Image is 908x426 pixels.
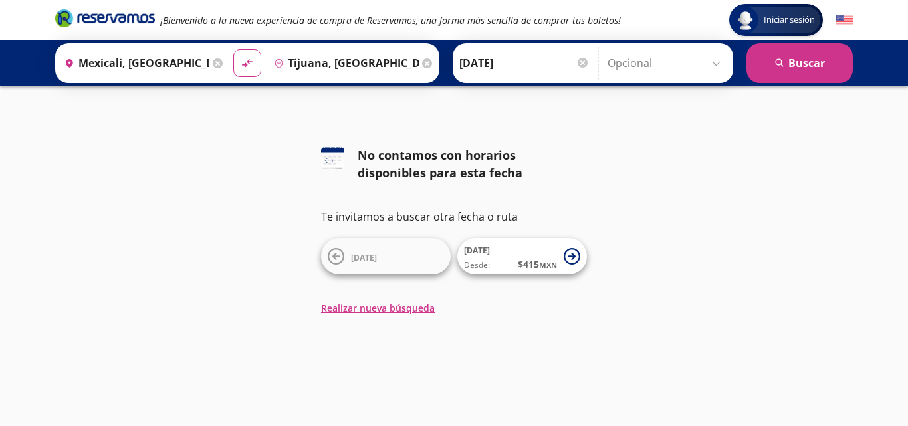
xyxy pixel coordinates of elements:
button: English [836,12,853,29]
input: Opcional [608,47,727,80]
span: $ 415 [518,257,557,271]
small: MXN [539,260,557,270]
input: Elegir Fecha [459,47,590,80]
i: Brand Logo [55,8,155,28]
button: Buscar [746,43,853,83]
a: Brand Logo [55,8,155,32]
button: Realizar nueva búsqueda [321,301,435,315]
span: Iniciar sesión [758,13,820,27]
span: [DATE] [351,252,377,263]
p: Te invitamos a buscar otra fecha o ruta [321,209,587,225]
em: ¡Bienvenido a la nueva experiencia de compra de Reservamos, una forma más sencilla de comprar tus... [160,14,621,27]
input: Buscar Destino [269,47,419,80]
input: Buscar Origen [59,47,209,80]
button: [DATE] [321,238,451,274]
span: Desde: [464,259,490,271]
span: [DATE] [464,245,490,256]
div: No contamos con horarios disponibles para esta fecha [358,146,587,182]
button: [DATE]Desde:$415MXN [457,238,587,274]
